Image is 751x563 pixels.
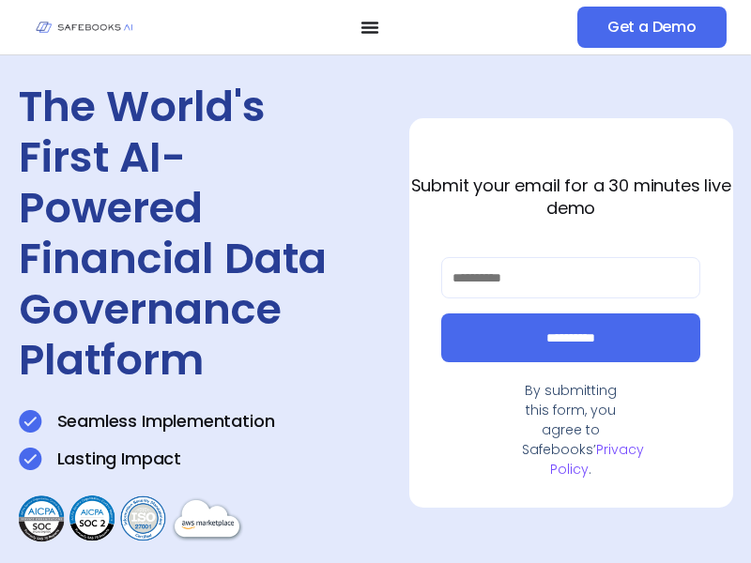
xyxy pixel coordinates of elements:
[522,381,619,479] p: By submitting this form, you agree to Safebooks’ .
[360,18,379,37] button: Menu Toggle
[19,494,246,544] img: Get a Demo 3
[57,448,181,470] p: Lasting Impact
[19,448,42,470] img: Get a Demo 1
[19,82,348,386] h1: The World's First AI-Powered Financial Data Governance Platform
[411,174,731,220] strong: Submit your email for a 30 minutes live demo
[162,18,577,37] nav: Menu
[57,410,275,433] p: Seamless Implementation
[550,440,644,479] a: Privacy Policy
[607,18,697,37] span: Get a Demo
[19,410,42,433] img: Get a Demo 1
[577,7,727,48] a: Get a Demo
